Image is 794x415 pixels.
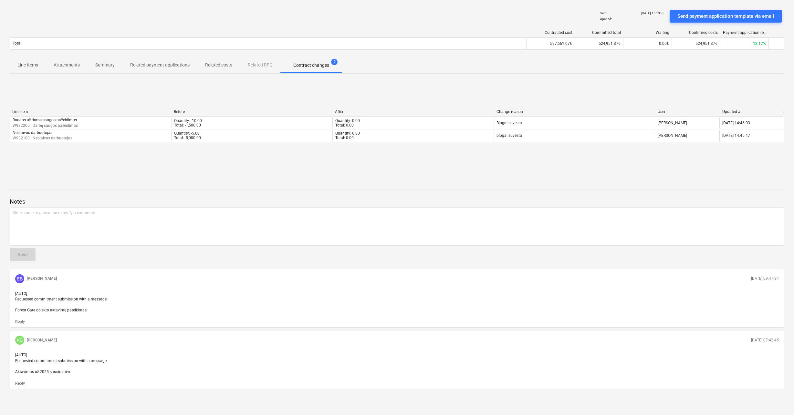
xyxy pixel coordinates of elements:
div: Confirmed costs [674,30,718,35]
p: Notes [10,198,784,206]
p: Line-items [17,62,38,68]
div: [PERSON_NAME] [655,130,719,141]
div: Total: 0.00 [335,123,360,127]
div: Change reason [496,109,653,114]
p: Neblaivus darbuotojas [13,130,72,136]
span: [AUTO] Requested commitment submission with a message: Aktavimas už 2025 sausio mėn. [15,353,108,374]
div: Payment application remaining [723,30,766,35]
span: EB [17,276,23,281]
div: 597,661.07€ [526,38,575,49]
p: [DATE] 07:42:45 [751,338,779,343]
span: [AUTO] Requested commitment submission with a message: Forest Gate objekto aktavimų pateikimas. [15,291,108,312]
p: [PERSON_NAME] [27,276,57,281]
div: [DATE] 14:45:47 [722,133,750,138]
p: Baudos už darbų saugos pažeidimus [13,117,78,123]
p: Total [13,41,21,46]
div: Line-item [12,109,169,114]
p: [DATE] 09:47:24 [751,276,779,281]
div: Waiting [626,30,669,35]
div: Kęstutis Šerpetauskis [15,336,24,345]
p: - [663,17,664,21]
div: Before [174,109,330,114]
div: [DATE] 14:46:03 [722,121,750,125]
div: Total: -5,000.00 [174,136,201,140]
span: 0.00€ [659,41,669,46]
button: Reply [15,319,25,325]
div: Quantity: -10.00 [174,118,202,123]
button: Reply [15,381,25,386]
div: Quantity: -5.00 [174,131,201,136]
span: 12.17% [753,41,766,46]
p: W932200 | Darbų saugos pažeidimas [13,123,78,128]
span: KŠ [17,338,23,343]
span: 524,951.37€ [599,41,621,46]
div: Contracted cost [529,30,572,35]
div: Total: -1,500.00 [174,123,202,127]
p: Related payment applications [130,62,190,68]
p: Related costs [205,62,232,68]
p: [DATE] 15:13:33 [641,11,664,15]
div: Blogai suvesta [496,121,522,125]
div: User [658,109,717,114]
div: Updated at [722,109,782,114]
button: Send payment application template via email [670,10,782,23]
p: Attachments [54,62,80,68]
div: Eimantas Balčiūnas [15,274,24,283]
p: Contract changes [293,62,329,69]
div: Quantity: 0.00 [335,118,360,123]
div: Total: 0.00 [335,136,360,140]
span: 2 [331,59,338,65]
p: Sent : [600,11,607,15]
div: After [335,109,491,114]
div: [PERSON_NAME] [655,117,719,128]
div: blogai suvesta [496,133,522,138]
p: Opened : [600,17,612,21]
span: 524,951.37€ [695,41,717,46]
p: [PERSON_NAME] [27,338,57,343]
div: Send payment application template via email [677,12,774,20]
div: Quantity: 0.00 [335,131,360,136]
p: W932100 | Neblaivus darbuotojas [13,136,72,141]
iframe: Chat Widget [762,384,794,415]
p: Summary [95,62,115,68]
div: Committed total [578,30,621,35]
